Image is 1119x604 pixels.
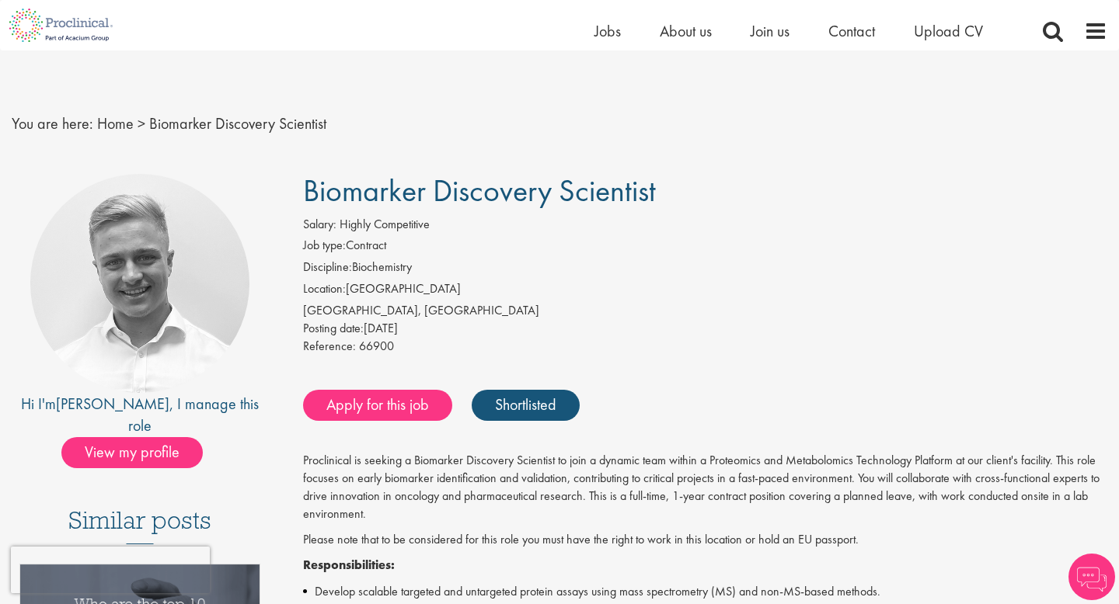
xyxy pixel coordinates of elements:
label: Location: [303,280,346,298]
a: Shortlisted [472,390,580,421]
a: Contact [828,21,875,41]
li: Develop scalable targeted and untargeted protein assays using mass spectrometry (MS) and non-MS-b... [303,582,1107,601]
span: > [138,113,145,134]
a: About us [660,21,712,41]
strong: Responsibilities: [303,557,395,573]
a: Apply for this job [303,390,452,421]
span: Posting date: [303,320,364,336]
label: Discipline: [303,259,352,276]
span: View my profile [61,437,203,468]
span: Biomarker Discovery Scientist [149,113,326,134]
li: [GEOGRAPHIC_DATA] [303,280,1107,302]
h3: Similar posts [68,507,211,544]
span: 66900 [359,338,394,354]
a: Jobs [594,21,621,41]
span: Biomarker Discovery Scientist [303,171,656,210]
label: Reference: [303,338,356,356]
a: [PERSON_NAME] [56,394,169,414]
img: imeage of recruiter Joshua Bye [30,174,249,393]
iframe: reCAPTCHA [11,547,210,593]
div: Hi I'm , I manage this role [12,393,268,437]
a: Join us [751,21,790,41]
a: breadcrumb link [97,113,134,134]
img: Chatbot [1068,554,1115,600]
span: You are here: [12,113,93,134]
div: [DATE] [303,320,1107,338]
li: Biochemistry [303,259,1107,280]
p: Proclinical is seeking a Biomarker Discovery Scientist to join a dynamic team within a Proteomics... [303,452,1107,522]
label: Job type: [303,237,346,255]
a: Upload CV [914,21,983,41]
li: Contract [303,237,1107,259]
a: View my profile [61,440,218,460]
div: [GEOGRAPHIC_DATA], [GEOGRAPHIC_DATA] [303,302,1107,320]
label: Salary: [303,216,336,234]
p: Please note that to be considered for this role you must have the right to work in this location ... [303,531,1107,549]
span: Highly Competitive [340,216,430,232]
